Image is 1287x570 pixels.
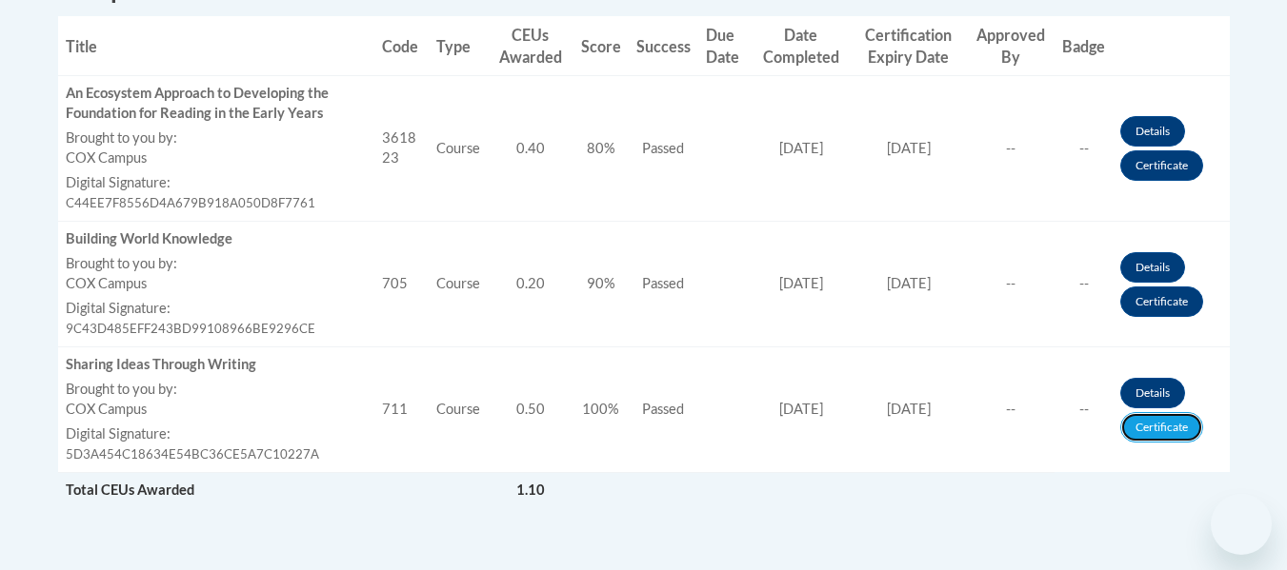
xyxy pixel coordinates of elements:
td: Course [429,76,488,222]
span: [DATE] [779,140,823,156]
td: 711 [374,346,429,472]
span: COX Campus [66,149,147,166]
span: COX Campus [66,275,147,291]
span: C44EE7F8556D4A679B918A050D8F7761 [66,195,315,210]
th: Date Completed [753,16,851,76]
th: Title [58,16,375,76]
span: [DATE] [887,140,931,156]
a: Certificate [1120,412,1203,442]
td: Actions [1113,76,1229,222]
div: Sharing Ideas Through Writing [66,355,368,375]
td: Passed [629,346,698,472]
td: -- [1055,76,1113,222]
th: Actions [1113,16,1229,76]
th: CEUs Awarded [488,16,573,76]
td: -- [1055,222,1113,347]
label: Brought to you by: [66,254,368,274]
a: Certificate [1120,286,1203,317]
label: Digital Signature: [66,299,368,319]
label: Brought to you by: [66,128,368,148]
label: Brought to you by: [66,380,368,400]
div: Building World Knowledge [66,229,368,249]
span: 100% [582,401,619,417]
th: Score [573,16,629,76]
td: -- [1055,346,1113,472]
td: Passed [629,76,698,222]
td: 705 [374,222,429,347]
a: Details button [1120,252,1185,283]
span: 9C43D485EFF243BD99108966BE9296CE [66,321,315,336]
label: Digital Signature: [66,424,368,444]
td: Passed [629,222,698,347]
span: Total CEUs Awarded [66,482,194,498]
th: Certification Expiry Date [850,16,967,76]
td: Course [429,222,488,347]
div: An Ecosystem Approach to Developing the Foundation for Reading in the Early Years [66,84,368,124]
div: 0.20 [495,274,566,294]
span: [DATE] [887,401,931,417]
td: 1.10 [488,472,573,507]
td: 361823 [374,76,429,222]
th: Badge [1055,16,1113,76]
label: Digital Signature: [66,173,368,193]
span: 80% [587,140,615,156]
a: Details button [1120,116,1185,147]
th: Type [429,16,488,76]
div: 0.50 [495,400,566,420]
span: COX Campus [66,401,147,417]
span: 90% [587,275,615,291]
th: Success [629,16,698,76]
span: [DATE] [779,401,823,417]
td: Actions [967,472,1055,507]
th: Due Date [698,16,753,76]
a: Certificate [1120,150,1203,181]
div: 0.40 [495,139,566,159]
td: -- [967,346,1055,472]
span: [DATE] [779,275,823,291]
th: Code [374,16,429,76]
td: Actions [1113,346,1229,472]
td: -- [967,76,1055,222]
td: Course [429,346,488,472]
td: -- [967,222,1055,347]
a: Details button [1120,378,1185,408]
span: [DATE] [887,275,931,291]
iframe: Button to launch messaging window [1211,494,1272,555]
th: Approved By [967,16,1055,76]
span: 5D3A454C18634E54BC36CE5A7C10227A [66,446,319,462]
td: Actions [1113,222,1229,347]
